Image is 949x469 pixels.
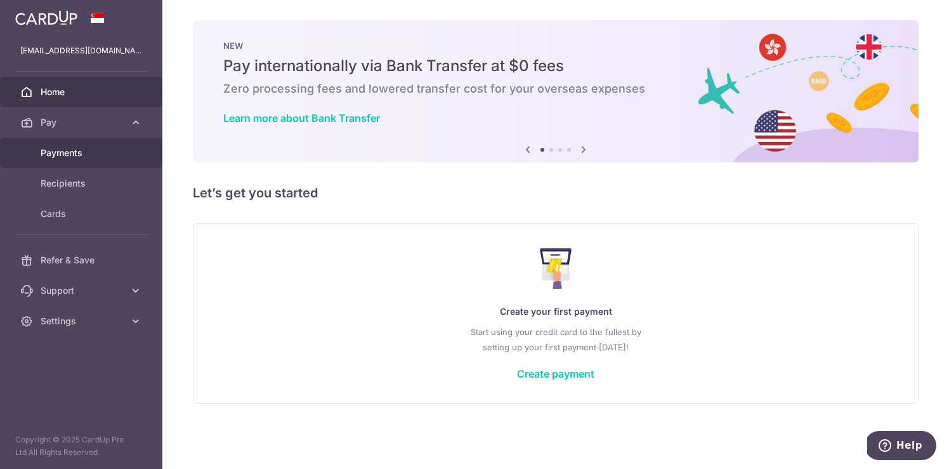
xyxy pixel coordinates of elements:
img: CardUp [15,10,77,25]
p: Start using your credit card to the fullest by setting up your first payment [DATE]! [219,324,893,355]
span: Settings [41,315,124,327]
p: [EMAIL_ADDRESS][DOMAIN_NAME] [20,44,142,57]
span: Support [41,284,124,297]
h5: Pay internationally via Bank Transfer at $0 fees [223,56,888,76]
iframe: Opens a widget where you can find more information [867,431,936,463]
a: Create payment [517,367,594,380]
p: Create your first payment [219,304,893,319]
h5: Let’s get you started [193,183,919,203]
img: Make Payment [540,248,572,289]
img: Bank transfer banner [193,20,919,162]
h6: Zero processing fees and lowered transfer cost for your overseas expenses [223,81,888,96]
p: NEW [223,41,888,51]
span: Pay [41,116,124,129]
a: Learn more about Bank Transfer [223,112,380,124]
span: Refer & Save [41,254,124,267]
span: Cards [41,208,124,220]
span: Home [41,86,124,98]
span: Recipients [41,177,124,190]
span: Payments [41,147,124,159]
